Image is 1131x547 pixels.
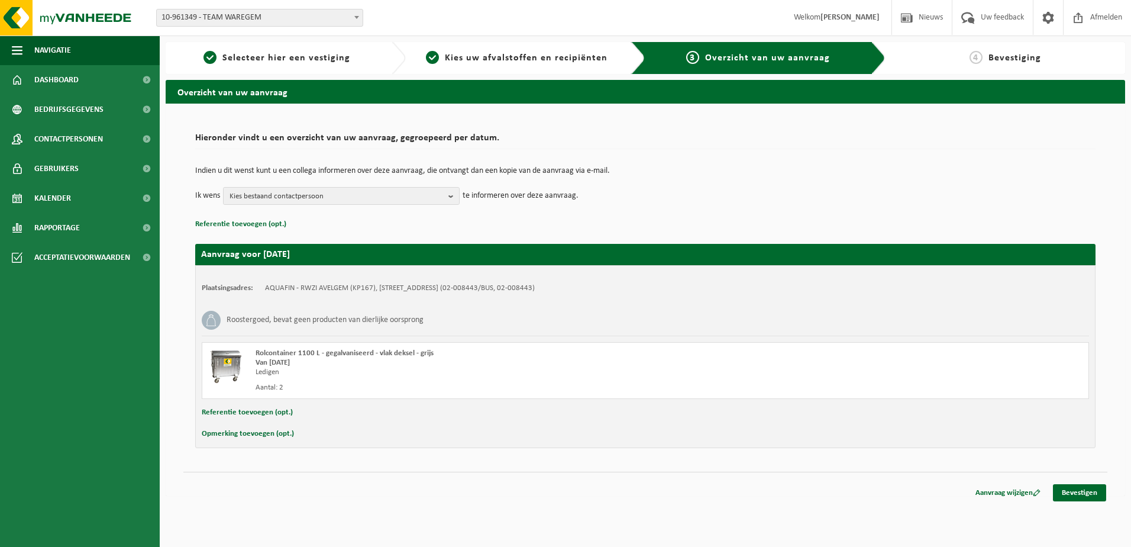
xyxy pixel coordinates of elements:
span: 10-961349 - TEAM WAREGEM [157,9,363,26]
p: te informeren over deze aanvraag. [463,187,579,205]
span: Bedrijfsgegevens [34,95,104,124]
span: 3 [686,51,699,64]
span: 4 [970,51,983,64]
span: Rolcontainer 1100 L - gegalvaniseerd - vlak deksel - grijs [256,349,434,357]
strong: [PERSON_NAME] [820,13,880,22]
p: Indien u dit wenst kunt u een collega informeren over deze aanvraag, die ontvangt dan een kopie v... [195,167,1096,175]
span: Bevestiging [988,53,1041,63]
span: Kies bestaand contactpersoon [230,188,444,205]
a: 1Selecteer hier een vestiging [172,51,382,65]
strong: Van [DATE] [256,359,290,366]
button: Referentie toevoegen (opt.) [195,217,286,232]
a: 2Kies uw afvalstoffen en recipiënten [412,51,622,65]
div: Ledigen [256,368,693,377]
span: Dashboard [34,65,79,95]
h3: Roostergoed, bevat geen producten van dierlijke oorsprong [227,311,424,330]
h2: Hieronder vindt u een overzicht van uw aanvraag, gegroepeerd per datum. [195,133,1096,149]
span: Contactpersonen [34,124,103,154]
td: AQUAFIN - RWZI AVELGEM (KP167), [STREET_ADDRESS] (02-008443/BUS, 02-008443) [265,284,535,293]
h2: Overzicht van uw aanvraag [166,80,1125,103]
span: 1 [203,51,216,64]
div: Aantal: 2 [256,383,693,392]
span: Kies uw afvalstoffen en recipiënten [445,53,607,63]
button: Opmerking toevoegen (opt.) [202,426,294,442]
button: Referentie toevoegen (opt.) [202,405,293,420]
span: Rapportage [34,213,80,243]
span: Acceptatievoorwaarden [34,243,130,272]
strong: Plaatsingsadres: [202,284,253,292]
span: 2 [426,51,439,64]
img: WB-1100-GAL-GY-01.png [208,349,244,384]
span: Overzicht van uw aanvraag [705,53,830,63]
button: Kies bestaand contactpersoon [223,187,460,205]
span: Navigatie [34,36,71,65]
a: Aanvraag wijzigen [967,484,1049,501]
span: Kalender [34,184,71,213]
p: Ik wens [195,187,220,205]
span: Gebruikers [34,154,79,184]
span: Selecteer hier een vestiging [222,53,350,63]
strong: Aanvraag voor [DATE] [201,250,290,259]
a: Bevestigen [1053,484,1106,501]
span: 10-961349 - TEAM WAREGEM [156,9,363,27]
